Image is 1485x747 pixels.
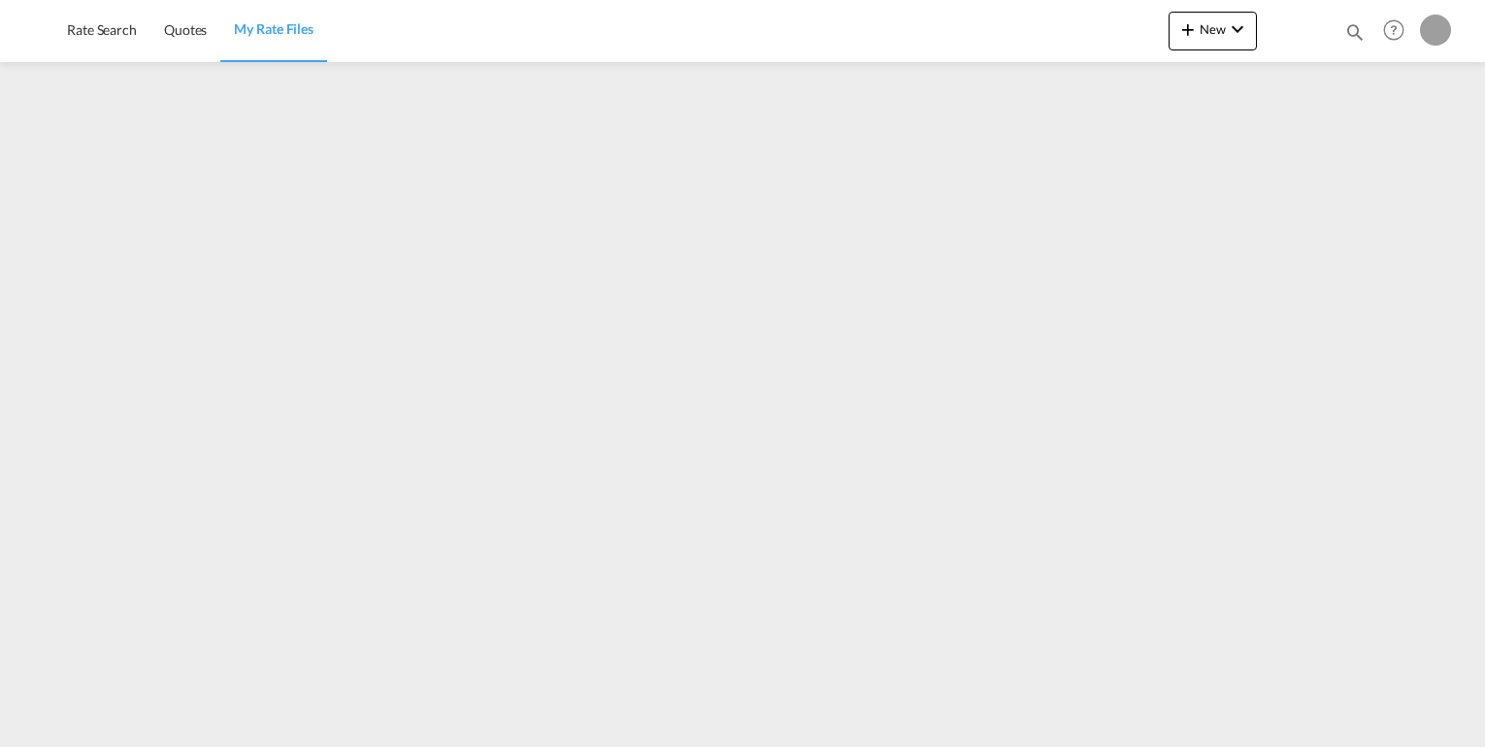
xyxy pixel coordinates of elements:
[164,21,207,38] span: Quotes
[1344,21,1366,50] div: icon-magnify
[1377,14,1410,47] span: Help
[1226,17,1249,41] md-icon: icon-chevron-down
[234,20,313,37] span: My Rate Files
[1176,17,1200,41] md-icon: icon-plus 400-fg
[1169,12,1257,50] button: icon-plus 400-fgNewicon-chevron-down
[1344,21,1366,43] md-icon: icon-magnify
[1377,14,1420,49] div: Help
[67,21,137,38] span: Rate Search
[1176,21,1249,37] span: New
